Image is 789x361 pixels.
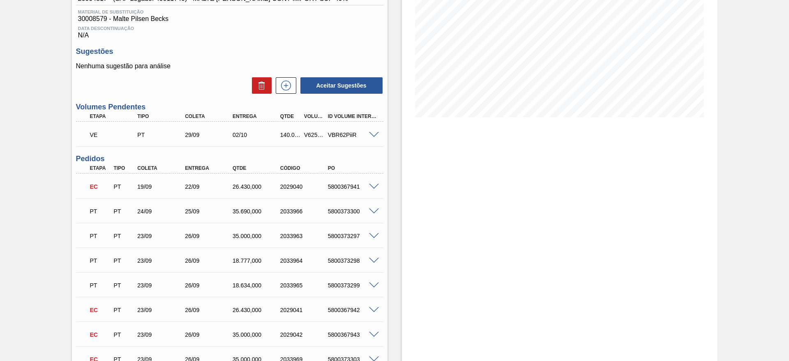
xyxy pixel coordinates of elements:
[326,183,379,190] div: 5800367941
[278,165,332,171] div: Código
[78,9,381,14] span: Material de Substituição
[90,257,111,264] p: PT
[183,165,236,171] div: Entrega
[88,126,141,144] div: Volume Enviado para Transporte
[326,165,379,171] div: PO
[111,282,136,289] div: Pedido de Transferência
[278,183,332,190] div: 2029040
[90,132,139,138] p: VE
[231,257,284,264] div: 18.777,000
[231,233,284,239] div: 35.000,000
[183,307,236,313] div: 26/09/2025
[111,165,136,171] div: Tipo
[90,282,111,289] p: PT
[90,233,111,239] p: PT
[76,47,383,56] h3: Sugestões
[76,103,383,111] h3: Volumes Pendentes
[300,77,383,94] button: Aceitar Sugestões
[88,326,113,344] div: Em Cancelamento
[88,165,113,171] div: Etapa
[78,15,381,23] span: 30008579 - Malte Pilsen Becks
[183,113,236,119] div: Coleta
[278,113,303,119] div: Qtde
[326,257,379,264] div: 5800373298
[88,276,113,294] div: Pedido em Trânsito
[111,257,136,264] div: Pedido de Transferência
[278,307,332,313] div: 2029041
[183,233,236,239] div: 26/09/2025
[248,77,272,94] div: Excluir Sugestões
[272,77,296,94] div: Nova sugestão
[76,23,383,39] div: N/A
[278,233,332,239] div: 2033963
[183,282,236,289] div: 26/09/2025
[76,155,383,163] h3: Pedidos
[296,76,383,95] div: Aceitar Sugestões
[90,331,111,338] p: EC
[111,307,136,313] div: Pedido de Transferência
[278,257,332,264] div: 2033964
[302,113,327,119] div: Volume Portal
[231,282,284,289] div: 18.634,000
[88,252,113,270] div: Pedido em Trânsito
[90,183,111,190] p: EC
[90,307,111,313] p: EC
[231,208,284,215] div: 35.690,000
[183,331,236,338] div: 26/09/2025
[135,165,189,171] div: Coleta
[76,62,383,70] p: Nenhuma sugestão para análise
[135,208,189,215] div: 24/09/2025
[326,331,379,338] div: 5800367943
[278,208,332,215] div: 2033966
[231,307,284,313] div: 26.430,000
[326,208,379,215] div: 5800373300
[135,331,189,338] div: 23/09/2025
[111,233,136,239] div: Pedido de Transferência
[326,113,379,119] div: Id Volume Interno
[231,331,284,338] div: 35.000,000
[88,178,113,196] div: Em Cancelamento
[326,132,379,138] div: VBR62PiiR
[231,183,284,190] div: 26.430,000
[78,26,381,31] span: Data Descontinuação
[278,282,332,289] div: 2033965
[135,233,189,239] div: 23/09/2025
[135,132,189,138] div: Pedido de Transferência
[88,113,141,119] div: Etapa
[183,132,236,138] div: 29/09/2025
[302,132,327,138] div: V625162
[278,132,303,138] div: 140.000,000
[135,282,189,289] div: 23/09/2025
[183,183,236,190] div: 22/09/2025
[183,257,236,264] div: 26/09/2025
[88,301,113,319] div: Em Cancelamento
[231,165,284,171] div: Qtde
[135,113,189,119] div: Tipo
[135,183,189,190] div: 19/09/2025
[326,282,379,289] div: 5800373299
[231,113,284,119] div: Entrega
[135,307,189,313] div: 23/09/2025
[111,331,136,338] div: Pedido de Transferência
[183,208,236,215] div: 25/09/2025
[88,202,113,220] div: Pedido em Trânsito
[111,183,136,190] div: Pedido de Transferência
[90,208,111,215] p: PT
[135,257,189,264] div: 23/09/2025
[88,227,113,245] div: Pedido em Trânsito
[231,132,284,138] div: 02/10/2025
[326,233,379,239] div: 5800373297
[326,307,379,313] div: 5800367942
[278,331,332,338] div: 2029042
[111,208,136,215] div: Pedido de Transferência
